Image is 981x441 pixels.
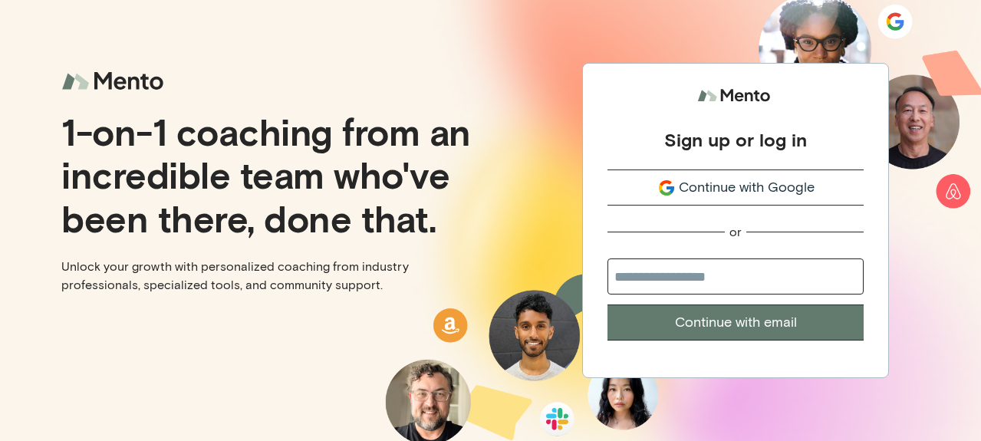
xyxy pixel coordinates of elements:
img: logo.svg [697,82,774,110]
div: or [729,224,742,240]
p: 1-on-1 coaching from an incredible team who've been there, done that. [61,110,479,239]
div: Sign up or log in [664,128,807,151]
img: logo [61,61,169,102]
span: Continue with Google [679,177,815,198]
p: Unlock your growth with personalized coaching from industry professionals, specialized tools, and... [61,258,479,295]
button: Continue with Google [607,169,864,206]
button: Continue with email [607,304,864,341]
